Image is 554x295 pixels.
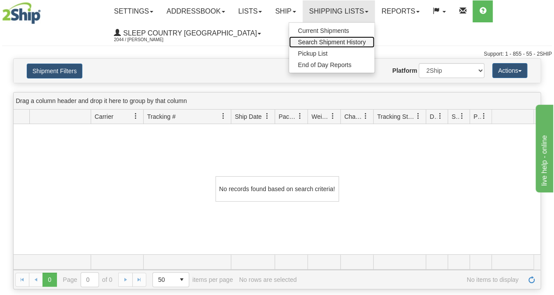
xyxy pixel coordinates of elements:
a: Tracking # filter column settings [216,109,231,124]
span: items per page [152,272,233,287]
a: Search Shipment History [289,36,374,48]
span: Ship Date [235,112,261,121]
a: Shipment Issues filter column settings [455,109,469,124]
span: 2044 / [PERSON_NAME] [114,36,180,44]
span: Sleep Country [GEOGRAPHIC_DATA] [121,29,257,37]
span: Current Shipments [298,27,349,34]
span: Pickup Status [473,112,481,121]
img: logo2044.jpg [2,2,41,24]
span: 50 [158,275,169,284]
a: Pickup List [289,48,374,59]
a: Ship Date filter column settings [260,109,275,124]
a: Weight filter column settings [325,109,340,124]
span: Packages [279,112,297,121]
span: Page sizes drop down [152,272,189,287]
button: Actions [492,63,527,78]
div: No rows are selected [239,276,297,283]
span: Page 0 [42,273,56,287]
span: Tracking Status [377,112,415,121]
span: Charge [344,112,363,121]
a: Current Shipments [289,25,374,36]
a: Sleep Country [GEOGRAPHIC_DATA] 2044 / [PERSON_NAME] [107,22,268,44]
span: No items to display [303,276,519,283]
a: Carrier filter column settings [128,109,143,124]
span: Tracking # [147,112,176,121]
a: Pickup Status filter column settings [476,109,491,124]
a: Refresh [525,273,539,287]
a: Charge filter column settings [358,109,373,124]
span: Carrier [95,112,113,121]
span: select [175,273,189,287]
span: Weight [311,112,330,121]
div: live help - online [7,5,81,16]
a: Packages filter column settings [293,109,307,124]
div: grid grouping header [14,92,540,110]
a: Delivery Status filter column settings [433,109,448,124]
span: End of Day Reports [298,61,351,68]
div: No records found based on search criteria! [215,176,339,202]
a: Reports [375,0,426,22]
a: Settings [107,0,160,22]
span: Delivery Status [430,112,437,121]
span: Pickup List [298,50,328,57]
span: Page of 0 [63,272,113,287]
div: Support: 1 - 855 - 55 - 2SHIP [2,50,552,58]
iframe: chat widget [534,103,553,192]
a: Tracking Status filter column settings [411,109,426,124]
a: End of Day Reports [289,59,374,71]
a: Addressbook [160,0,232,22]
span: Shipment Issues [452,112,459,121]
a: Ship [268,0,302,22]
span: Search Shipment History [298,39,366,46]
button: Shipment Filters [27,64,82,78]
a: Lists [232,0,268,22]
label: Platform [392,66,417,75]
a: Shipping lists [303,0,375,22]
